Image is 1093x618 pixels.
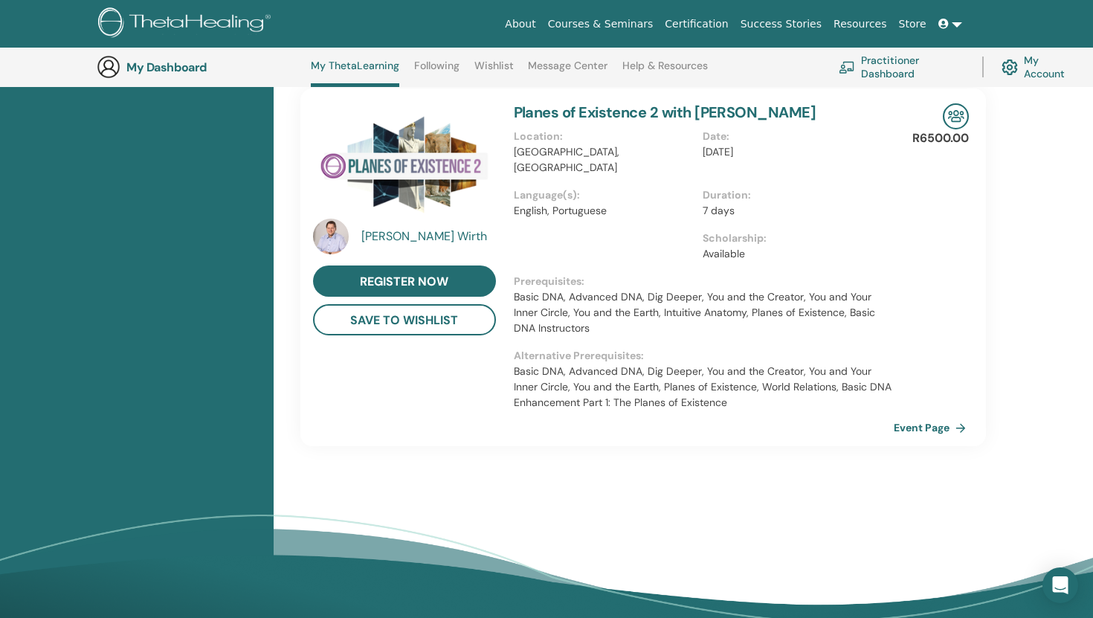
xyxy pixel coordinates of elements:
p: Location : [514,129,694,144]
img: chalkboard-teacher.svg [839,61,855,73]
p: R6500.00 [912,129,969,147]
p: English, Portuguese [514,203,694,219]
p: Duration : [703,187,883,203]
p: Date : [703,129,883,144]
img: generic-user-icon.jpg [97,55,120,79]
div: Open Intercom Messenger [1042,567,1078,603]
img: cog.svg [1002,56,1018,79]
p: Language(s) : [514,187,694,203]
button: save to wishlist [313,304,496,335]
a: Courses & Seminars [542,10,660,38]
a: About [499,10,541,38]
a: Following [414,59,460,83]
a: Help & Resources [622,59,708,83]
a: Wishlist [474,59,514,83]
img: Planes of Existence 2 [313,103,496,223]
a: Practitioner Dashboard [839,51,964,83]
a: My Account [1002,51,1077,83]
a: Planes of Existence 2 with [PERSON_NAME] [514,103,816,122]
img: logo.png [98,7,276,41]
a: [PERSON_NAME] Wirth [361,228,499,245]
a: Success Stories [735,10,828,38]
h3: My Dashboard [126,60,275,74]
a: register now [313,265,496,297]
a: Message Center [528,59,607,83]
p: Prerequisites : [514,274,892,289]
a: My ThetaLearning [311,59,399,87]
img: In-Person Seminar [943,103,969,129]
p: Available [703,246,883,262]
a: Certification [659,10,734,38]
p: [DATE] [703,144,883,160]
p: Basic DNA, Advanced DNA, Dig Deeper, You and the Creator, You and Your Inner Circle, You and the ... [514,289,892,336]
p: Alternative Prerequisites : [514,348,892,364]
span: register now [360,274,448,289]
a: Resources [828,10,893,38]
a: Event Page [894,416,972,439]
p: Basic DNA, Advanced DNA, Dig Deeper, You and the Creator, You and Your Inner Circle, You and the ... [514,364,892,411]
img: default.jpg [313,219,349,254]
a: Store [893,10,932,38]
p: [GEOGRAPHIC_DATA], [GEOGRAPHIC_DATA] [514,144,694,176]
p: 7 days [703,203,883,219]
p: Scholarship : [703,231,883,246]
